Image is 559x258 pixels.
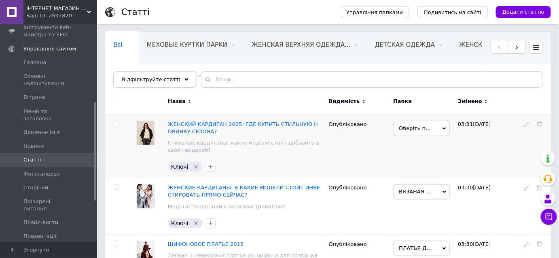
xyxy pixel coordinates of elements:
span: Додати статтю [502,8,544,16]
span: Подивитись на сайті [424,9,481,15]
img: ЖЕНСКИЙ КАРДИГАН 2025: ГДЕ КУПИТЬ СТИЛЬНУЮ НОВИНКУ СЕЗОНА? [137,121,155,145]
span: Оберіть папку [393,121,450,136]
span: Презентації [23,233,56,240]
a: ЖЕНСКИЕ КАРДИГАНЫ: В КАКИЕ МОДЕЛИ СТОИТ ИНВЕСТИРОВАТЬ ПРЯМО СЕЙЧАС? [168,185,320,198]
div: Видалити [537,241,549,248]
span: ІНТЕРНЕТ МАГАЗИН AnaSol-Style [26,5,87,12]
div: Змінено [458,98,482,105]
button: Подивитись на сайті [417,6,488,18]
img: ЖЕНСКИЕ КАРДИГАНЫ: В КАКИЕ МОДЕЛИ СТОИТ ИНВЕСТИРОВАТЬ ПРЯМО СЕЙЧАС? [137,184,155,208]
button: Чат з покупцем [541,209,557,225]
span: МЕХОВЫЕ КУРТКИ ПАРКИ [147,41,227,48]
svg: Видалити мітку [193,220,199,227]
svg: Видалити мітку [193,164,199,170]
span: Відфільтруйте статті [122,76,180,82]
a: Додати статтю [496,6,551,18]
input: Пошук... [201,71,543,88]
span: 03:30[DATE] [458,185,491,191]
span: ЖЕНСКАЯ ВЕРХНЯЯ ОДЕЖДА... [252,41,351,48]
a: Редагувати [524,241,529,247]
span: Модные тенденции в женском трикотаже [168,203,286,210]
span: Головна [23,59,46,66]
span: МЕХОВЫЕ КУРТКИ ПАРКИ [113,72,194,79]
div: Видалити [537,121,549,128]
span: Опубліковано [328,185,366,191]
div: Папка [393,98,412,105]
span: ДЕТСКАЯ ОДЕЖДА [375,41,435,48]
span: ПЛАТЬЯ ДЛЯ ЖЕНЩИН [393,241,450,256]
span: 03:30[DATE] [458,241,491,247]
span: Вітрина [23,94,45,101]
span: Новини [23,143,44,150]
span: Опубліковано [328,121,366,127]
span: Статті [23,156,41,164]
span: Фотогалерея [23,170,60,178]
button: Управління папками [340,6,409,18]
span: Основні налаштування [23,73,75,87]
span: Доменне ім'я [23,129,60,136]
div: Ваш ID: 2697820 [26,12,97,19]
div: Видимість [328,98,360,105]
span: Стильные кардиганы: какие модели стоит добавить в свой гардероб? [168,140,319,153]
span: Сторінки [23,184,48,191]
h1: Статті [121,7,150,17]
span: Ключі [171,220,188,227]
span: Інструменти веб-майстра та SEO [23,24,75,38]
span: Меню та заголовки [23,108,75,122]
span: Ключі [171,164,188,170]
span: Поширені питання [23,198,75,212]
span: Управління сайтом [23,45,76,52]
span: Управління папками [346,9,403,15]
a: Редагувати [524,121,529,127]
div: Видалити [537,184,549,191]
div: Назва [168,98,186,105]
div: ЖЕНСКАЯ ВЕРХНЯЯ ОДЕЖДА: ЧТО В ТРЕНДЕ [244,33,367,63]
a: ШИФОНОВОЕ ПЛАТЬЕ 2025 [168,241,244,248]
a: ЖЕНСКИЙ КАРДИГАН 2025: ГДЕ КУПИТЬ СТИЛЬНУЮ НОВИНКУ СЕЗОНА? [168,121,318,135]
span: Всі [113,41,123,48]
span: ВЯЗАНАЯ ЖЕНСКАЯ ОДЕЖДА [393,184,450,199]
span: 03:31[DATE] [458,121,491,127]
span: ШИФОНОВОЕ ПЛАТЬЕ 2025 [168,241,244,247]
span: Прайс-листи [23,219,58,226]
span: ЖЕНСКИЕ КУПАЛЬНИКИ [459,41,536,48]
a: Редагувати [524,185,529,191]
span: Опубліковано [328,241,366,247]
